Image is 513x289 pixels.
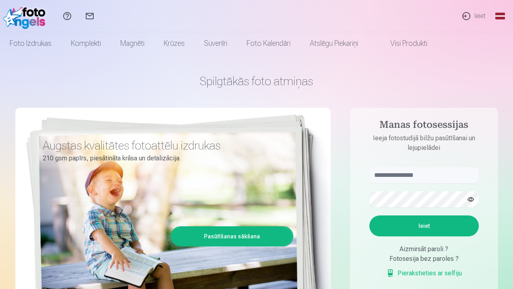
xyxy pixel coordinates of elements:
a: Magnēti [111,32,154,55]
a: Suvenīri [194,32,237,55]
a: Foto kalendāri [237,32,300,55]
a: Pierakstieties ar selfiju [386,269,462,278]
h4: Manas fotosessijas [361,119,487,133]
img: /fa1 [3,3,49,29]
h3: Augstas kvalitātes fotoattēlu izdrukas [43,138,287,153]
h1: Spilgtākās foto atmiņas [15,74,498,88]
p: 210 gsm papīrs, piesātināta krāsa un detalizācija [43,153,287,164]
a: Visi produkti [368,32,437,55]
a: Komplekti [61,32,111,55]
p: Ieeja fotostudijā bilžu pasūtīšanai un lejupielādei [361,133,487,153]
a: Atslēgu piekariņi [300,32,368,55]
div: Fotosesija bez paroles ? [369,254,479,264]
a: Pasūtīšanas sākšana [172,228,292,245]
div: Aizmirsāt paroli ? [369,244,479,254]
a: Krūzes [154,32,194,55]
button: Ieiet [369,215,479,236]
